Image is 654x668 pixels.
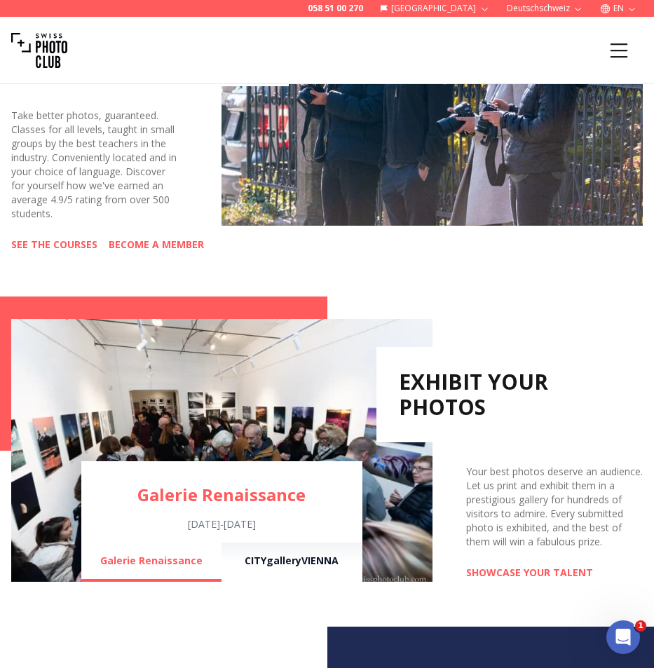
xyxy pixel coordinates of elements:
span: 1 [635,620,646,632]
a: 058 51 00 270 [308,3,363,14]
div: [DATE] - [DATE] [81,517,362,531]
button: Galerie Renaissance [81,543,222,582]
a: BECOME A MEMBER [109,238,204,252]
button: Menu [595,27,643,74]
img: Swiss photo club [11,22,67,79]
img: Learn Photography [11,319,432,582]
div: Your best photos deserve an audience. Let us print and exhibit them in a prestigious gallery for ... [466,465,643,549]
a: Galerie Renaissance [81,484,362,506]
button: CITYgalleryVIENNA [222,543,362,582]
iframe: Intercom live chat [606,620,640,654]
a: SHOWCASE YOUR TALENT [466,566,593,580]
a: SEE THE COURSES [11,238,97,252]
h2: Exhibit your photos [376,347,643,442]
div: Take better photos, guaranteed. Classes for all levels, taught in small groups by the best teache... [11,109,177,221]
